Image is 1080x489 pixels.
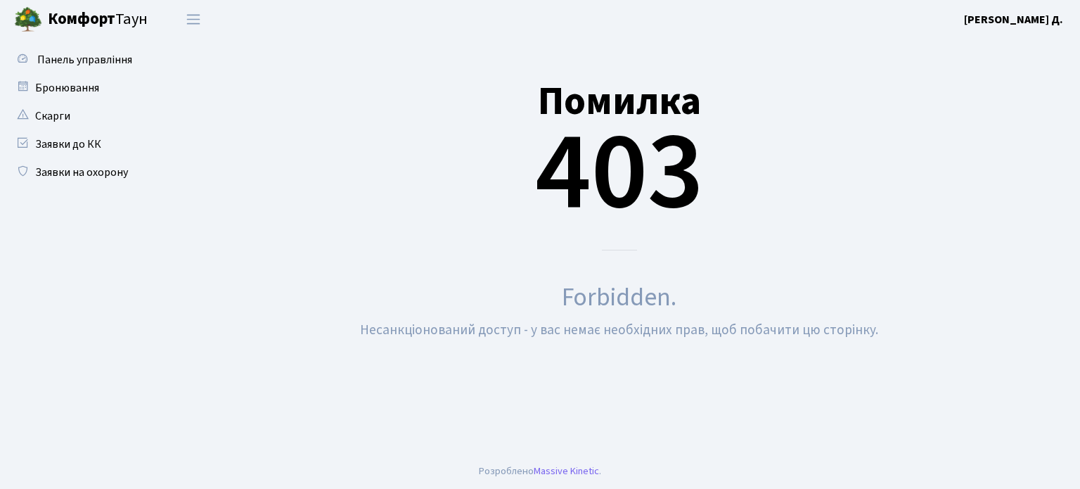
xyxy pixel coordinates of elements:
a: Бронювання [7,74,148,102]
a: Скарги [7,102,148,130]
a: [PERSON_NAME] Д. [964,11,1063,28]
img: logo.png [14,6,42,34]
span: Таун [48,8,148,32]
span: Панель управління [37,52,132,68]
div: 403 [179,44,1059,250]
small: Несанкціонований доступ - у вас немає необхідних прав, щоб побачити цю сторінку. [360,320,878,340]
a: Massive Kinetic [534,464,599,478]
div: Forbidden. [179,279,1059,317]
div: Розроблено . [479,464,601,479]
a: Панель управління [7,46,148,74]
b: Комфорт [48,8,115,30]
b: [PERSON_NAME] Д. [964,12,1063,27]
a: Заявки на охорону [7,158,148,186]
button: Переключити навігацію [176,8,211,31]
a: Заявки до КК [7,130,148,158]
small: Помилка [538,74,701,129]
